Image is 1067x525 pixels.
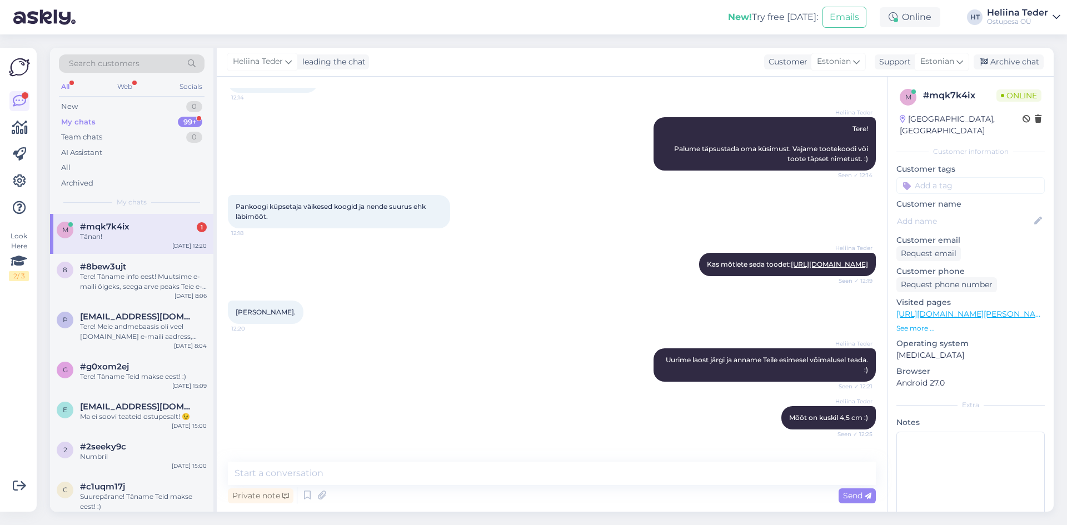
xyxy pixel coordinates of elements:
span: pappmarika922@gmail.com [80,312,196,322]
span: Kas mõtlete seda toodet: [707,260,868,268]
span: Heliina Teder [831,397,872,406]
span: [PERSON_NAME]. [236,308,296,316]
div: AI Assistant [61,147,102,158]
p: Operating system [896,338,1045,349]
p: Browser [896,366,1045,377]
p: Visited pages [896,297,1045,308]
img: Askly Logo [9,57,30,78]
div: My chats [61,117,96,128]
div: Customer [764,56,807,68]
span: My chats [117,197,147,207]
p: Customer name [896,198,1045,210]
div: 0 [186,132,202,143]
a: [URL][DOMAIN_NAME][PERSON_NAME] [896,309,1050,319]
span: Seen ✓ 12:19 [831,277,872,285]
div: Socials [177,79,205,94]
div: Customer information [896,147,1045,157]
div: Numbril [80,452,207,462]
div: leading the chat [298,56,366,68]
p: [MEDICAL_DATA] [896,349,1045,361]
div: Suurepärane! Täname Teid makse eest! :) [80,492,207,512]
div: Look Here [9,231,29,281]
div: Request email [896,246,961,261]
div: 0 [186,101,202,112]
span: Online [996,89,1041,102]
div: Request phone number [896,277,997,292]
div: Ostupesa OÜ [987,17,1048,26]
div: Archived [61,178,93,189]
span: e [63,406,67,414]
span: 12:18 [231,229,273,237]
span: #g0xom2ej [80,362,129,372]
div: Tere! Täname Teid makse eest! :) [80,372,207,382]
p: Notes [896,417,1045,428]
div: Tere! Meie andmebaasis oli veel [DOMAIN_NAME] e-maili aadress, ilmselt selletõttu ei ole arve Tei... [80,322,207,342]
span: 12:20 [231,324,273,333]
span: Seen ✓ 12:14 [831,171,872,179]
div: Online [880,7,940,27]
p: Customer tags [896,163,1045,175]
span: c [63,486,68,494]
a: [URL][DOMAIN_NAME] [791,260,868,268]
div: All [59,79,72,94]
p: Android 27.0 [896,377,1045,389]
span: p [63,316,68,324]
div: [DATE] 15:00 [172,462,207,470]
span: 2 [63,446,67,454]
div: [GEOGRAPHIC_DATA], [GEOGRAPHIC_DATA] [900,113,1023,137]
input: Add a tag [896,177,1045,194]
span: #2seeky9c [80,442,126,452]
span: Uurime laost järgi ja anname Teile esimesel võimalusel teada. :) [666,356,870,374]
span: 8 [63,266,67,274]
span: Seen ✓ 12:25 [831,430,872,438]
span: Heliina Teder [831,108,872,117]
p: Customer phone [896,266,1045,277]
b: New! [728,12,752,22]
div: Tere! Täname info eest! Muutsime e-maili õigeks, seega arve peaks Teie e-mailile saabuma tänase j... [80,272,207,292]
div: New [61,101,78,112]
span: m [62,226,68,234]
div: Private note [228,488,293,503]
div: [DATE] 8:04 [174,342,207,350]
div: # mqk7k4ix [923,89,996,102]
div: [DATE] 12:20 [172,242,207,250]
span: Heliina Teder [831,339,872,348]
span: #8bew3ujt [80,262,126,272]
div: [DATE] 8:06 [174,292,207,300]
span: m [905,93,911,101]
span: Heliina Teder [233,56,283,68]
div: 99+ [178,117,202,128]
span: Send [843,491,871,501]
div: Heliina Teder [987,8,1048,17]
span: g [63,366,68,374]
div: Archive chat [974,54,1044,69]
input: Add name [897,215,1032,227]
button: Emails [822,7,866,28]
span: Estonian [817,56,851,68]
span: Pankoogi küpsetaja väikesed koogid ja nende suurus ehk läbimõõt. [236,202,427,221]
div: [DATE] 15:09 [172,382,207,390]
div: [DATE] 15:00 [172,422,207,430]
div: All [61,162,71,173]
div: 2 / 3 [9,271,29,281]
div: 1 [197,222,207,232]
div: Support [875,56,911,68]
span: #mqk7k4ix [80,222,129,232]
div: Tänan! [80,232,207,242]
p: Customer email [896,234,1045,246]
span: eha.jaaksoo@mail.ee [80,402,196,412]
div: Extra [896,400,1045,410]
p: See more ... [896,323,1045,333]
div: Web [115,79,134,94]
span: Search customers [69,58,139,69]
div: HT [967,9,983,25]
span: Heliina Teder [831,244,872,252]
span: 12:14 [231,93,273,102]
span: #c1uqm17j [80,482,125,492]
div: Ma ei soovi teateid ostupesalt! 😉 [80,412,207,422]
span: Mõõt on kuskil 4,5 cm :) [789,413,868,422]
div: Team chats [61,132,102,143]
div: Try free [DATE]: [728,11,818,24]
span: Seen ✓ 12:21 [831,382,872,391]
a: Heliina TederOstupesa OÜ [987,8,1060,26]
